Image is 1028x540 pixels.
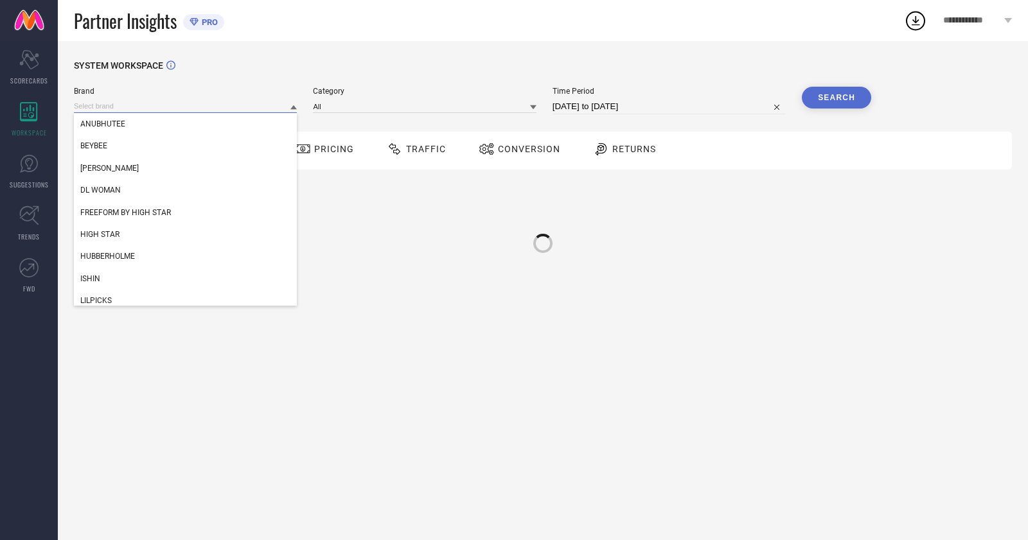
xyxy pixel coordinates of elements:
div: HUBBERHOLME [74,245,297,267]
span: Pricing [314,144,354,154]
span: Conversion [498,144,560,154]
div: ANUBHUTEE [74,113,297,135]
div: DL WOMAN [74,179,297,201]
span: HIGH STAR [80,230,120,239]
span: WORKSPACE [12,128,47,137]
span: Category [313,87,536,96]
span: Time Period [553,87,786,96]
span: [PERSON_NAME] [80,164,139,173]
span: ANUBHUTEE [80,119,125,128]
span: FWD [23,284,35,293]
span: BEYBEE [80,141,107,150]
button: Search [802,87,871,109]
span: Traffic [406,144,446,154]
span: FREEFORM BY HIGH STAR [80,208,171,217]
span: SCORECARDS [10,76,48,85]
span: SUGGESTIONS [10,180,49,189]
div: BEYBEE [74,135,297,157]
div: FREEFORM BY HIGH STAR [74,202,297,223]
span: ISHIN [80,274,100,283]
span: Partner Insights [74,8,177,34]
span: DL WOMAN [80,186,121,195]
input: Select time period [553,99,786,114]
div: Open download list [904,9,927,32]
div: HIGH STAR [74,223,297,245]
span: HUBBERHOLME [80,252,135,261]
input: Select brand [74,100,297,113]
span: PRO [199,17,218,27]
span: SYSTEM WORKSPACE [74,60,163,71]
span: LILPICKS [80,296,112,305]
div: ISHIN [74,268,297,290]
div: LILPICKS [74,290,297,311]
span: Brand [74,87,297,96]
span: Returns [612,144,656,154]
span: TRENDS [18,232,40,241]
div: DENNIS LINGO [74,157,297,179]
